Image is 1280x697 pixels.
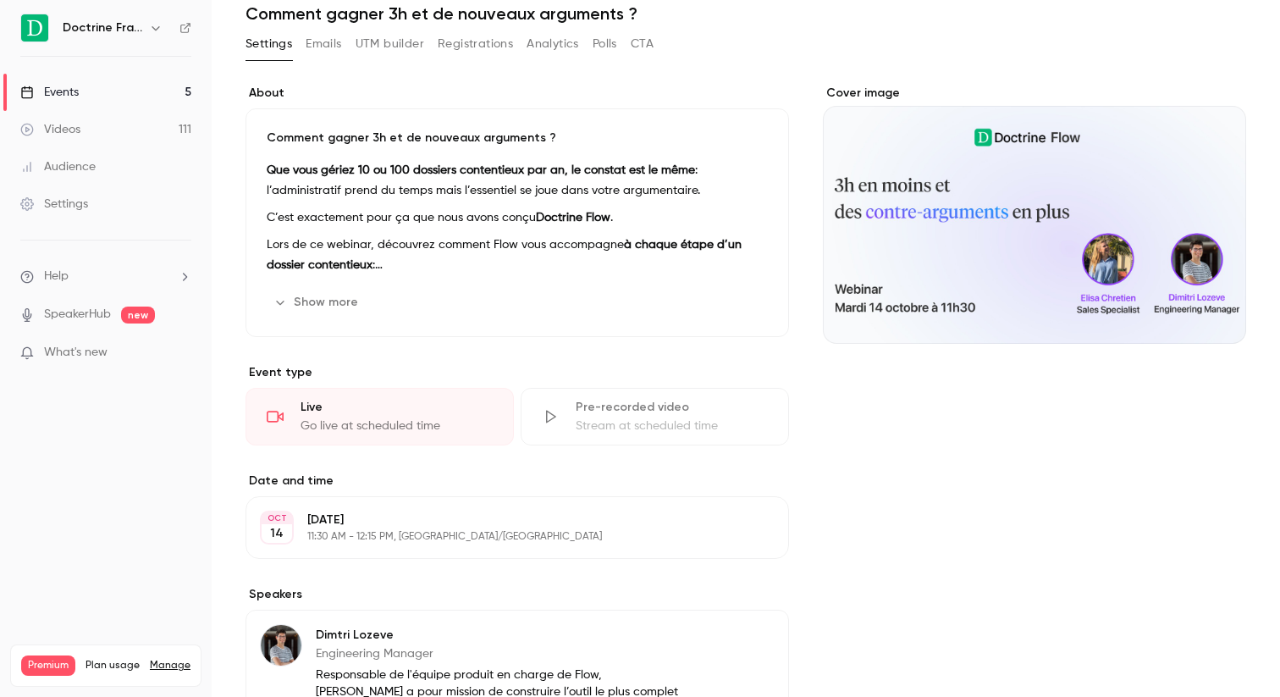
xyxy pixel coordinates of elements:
[307,512,699,528] p: [DATE]
[261,625,301,666] img: Dimtri Lozeve
[44,268,69,285] span: Help
[63,19,142,36] h6: Doctrine France
[301,399,493,416] div: Live
[267,164,695,176] strong: Que vous gériez 10 ou 100 dossiers contentieux par an, le constat est le même
[823,85,1246,344] section: Cover image
[316,627,679,644] p: Dimtri Lozeve
[267,160,768,201] p: : l’administratif prend du temps mais l’essentiel se joue dans votre argumentaire.
[21,14,48,41] img: Doctrine France
[306,30,341,58] button: Emails
[86,659,140,672] span: Plan usage
[267,207,768,228] p: C’est exactement pour ça que nous avons conçu .
[246,3,1246,24] h1: Comment gagner 3h et de nouveaux arguments ?
[246,30,292,58] button: Settings
[246,364,789,381] p: Event type
[438,30,513,58] button: Registrations
[267,289,368,316] button: Show more
[307,530,699,544] p: 11:30 AM - 12:15 PM, [GEOGRAPHIC_DATA]/[GEOGRAPHIC_DATA]
[823,85,1246,102] label: Cover image
[267,235,768,275] p: Lors de ce webinar, découvrez comment Flow vous accompagne :
[21,656,75,676] span: Premium
[246,85,789,102] label: About
[44,306,111,324] a: SpeakerHub
[121,307,155,324] span: new
[20,158,96,175] div: Audience
[262,512,292,524] div: OCT
[246,586,789,603] label: Speakers
[536,212,610,224] strong: Doctrine Flow
[20,121,80,138] div: Videos
[576,399,768,416] div: Pre-recorded video
[521,388,789,445] div: Pre-recorded videoStream at scheduled time
[527,30,579,58] button: Analytics
[246,473,789,490] label: Date and time
[20,268,191,285] li: help-dropdown-opener
[270,525,284,542] p: 14
[20,196,88,213] div: Settings
[301,418,493,434] div: Go live at scheduled time
[593,30,617,58] button: Polls
[150,659,190,672] a: Manage
[246,388,514,445] div: LiveGo live at scheduled time
[631,30,654,58] button: CTA
[356,30,424,58] button: UTM builder
[171,346,191,361] iframe: Noticeable Trigger
[267,130,768,147] p: Comment gagner 3h et de nouveaux arguments ?
[316,645,679,662] p: Engineering Manager
[576,418,768,434] div: Stream at scheduled time
[44,344,108,362] span: What's new
[20,84,79,101] div: Events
